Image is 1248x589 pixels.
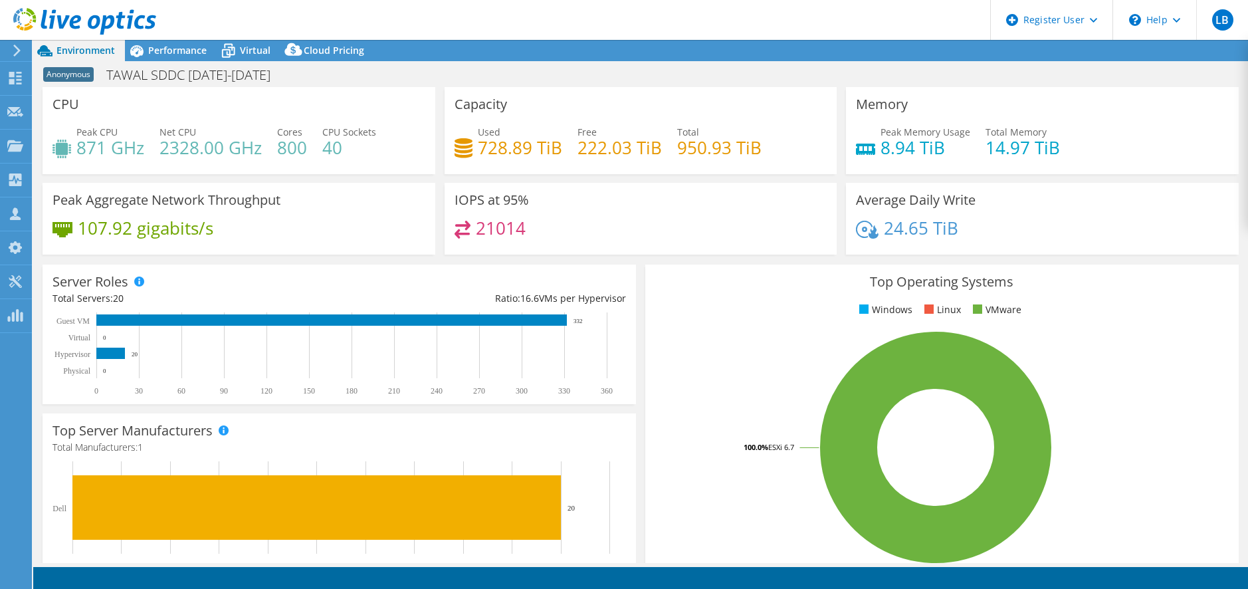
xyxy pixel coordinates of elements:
span: 20 [113,292,124,304]
li: VMware [970,302,1021,317]
tspan: 100.0% [744,442,768,452]
text: 0 [70,562,74,571]
span: Total Memory [986,126,1047,138]
h3: Capacity [455,97,507,112]
h4: 24.65 TiB [884,221,958,235]
text: 332 [573,318,583,324]
h3: Top Operating Systems [655,275,1229,289]
text: 180 [346,386,358,396]
text: 240 [431,386,443,396]
text: Dell [52,504,66,513]
h4: 2328.00 GHz [159,140,262,155]
span: Total [677,126,699,138]
h4: 21014 [476,221,526,235]
li: Linux [921,302,961,317]
text: 30 [135,386,143,396]
h4: 107.92 gigabits/s [78,221,213,235]
text: 20 [568,504,575,512]
text: Hypervisor [54,350,90,359]
span: Cloud Pricing [304,44,364,57]
span: 16.6 [520,292,539,304]
text: 300 [516,386,528,396]
h4: 728.89 TiB [478,140,562,155]
h4: 871 GHz [76,140,144,155]
h3: Average Daily Write [856,193,976,207]
span: Performance [148,44,207,57]
text: 22 [605,562,613,571]
text: 18 [508,562,516,571]
text: 16 [459,562,467,571]
span: Peak CPU [76,126,118,138]
text: 4 [168,562,172,571]
span: Free [577,126,597,138]
span: Net CPU [159,126,196,138]
span: Virtual [240,44,270,57]
text: 10 [312,562,320,571]
h3: Server Roles [52,275,128,289]
div: Ratio: VMs per Hypervisor [339,291,625,306]
text: 120 [260,386,272,396]
span: Environment [56,44,115,57]
text: 270 [473,386,485,396]
text: 6 [217,562,221,571]
h3: IOPS at 95% [455,193,529,207]
h3: CPU [52,97,79,112]
h4: Total Manufacturers: [52,440,626,455]
text: 150 [303,386,315,396]
h4: 40 [322,140,376,155]
tspan: ESXi 6.7 [768,442,794,452]
span: Used [478,126,500,138]
h3: Top Server Manufacturers [52,423,213,438]
text: Physical [63,366,90,376]
text: 360 [601,386,613,396]
text: 8 [266,562,270,571]
div: Total Servers: [52,291,339,306]
text: 90 [220,386,228,396]
text: Guest VM [56,316,90,326]
svg: \n [1129,14,1141,26]
span: LB [1212,9,1233,31]
text: 20 [132,351,138,358]
text: 0 [103,334,106,341]
text: 0 [94,386,98,396]
text: Virtual [68,333,91,342]
h4: 222.03 TiB [577,140,662,155]
text: 14 [410,562,418,571]
h4: 800 [277,140,307,155]
text: 210 [388,386,400,396]
text: 0 [103,368,106,374]
text: 12 [362,562,369,571]
text: 20 [557,562,565,571]
span: Peak Memory Usage [881,126,970,138]
li: Windows [856,302,912,317]
h3: Peak Aggregate Network Throughput [52,193,280,207]
span: Anonymous [43,67,94,82]
text: 2 [119,562,123,571]
h4: 14.97 TiB [986,140,1060,155]
h1: TAWAL SDDC [DATE]-[DATE] [100,68,291,82]
text: 60 [177,386,185,396]
h3: Memory [856,97,908,112]
h4: 8.94 TiB [881,140,970,155]
text: 330 [558,386,570,396]
span: Cores [277,126,302,138]
span: CPU Sockets [322,126,376,138]
span: 1 [138,441,143,453]
h4: 950.93 TiB [677,140,762,155]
